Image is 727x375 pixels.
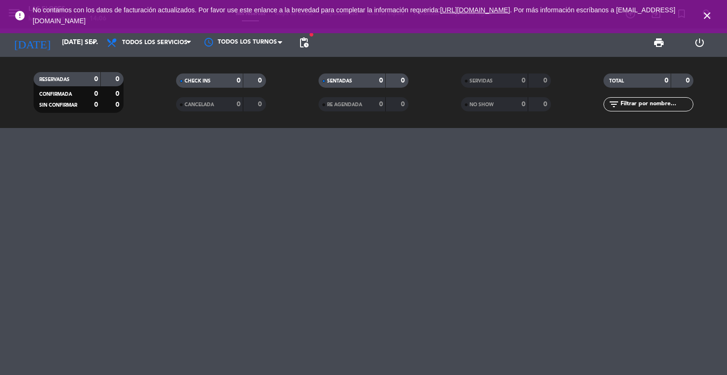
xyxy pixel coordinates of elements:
[258,101,264,108] strong: 0
[686,77,692,84] strong: 0
[7,32,57,53] i: [DATE]
[94,91,98,97] strong: 0
[298,37,310,48] span: pending_actions
[440,6,510,14] a: [URL][DOMAIN_NAME]
[701,10,713,21] i: close
[237,101,240,108] strong: 0
[379,77,383,84] strong: 0
[327,79,352,83] span: SENTADAS
[608,99,620,110] i: filter_list
[94,76,98,82] strong: 0
[237,77,240,84] strong: 0
[39,77,70,82] span: RESERVADAS
[309,32,314,37] span: fiber_manual_record
[33,6,675,25] a: . Por más información escríbanos a [EMAIL_ADDRESS][DOMAIN_NAME]
[327,102,362,107] span: RE AGENDADA
[543,101,549,108] strong: 0
[679,28,720,57] div: LOG OUT
[115,76,121,82] strong: 0
[609,79,624,83] span: TOTAL
[94,101,98,108] strong: 0
[543,77,549,84] strong: 0
[665,77,668,84] strong: 0
[522,101,525,108] strong: 0
[258,77,264,84] strong: 0
[401,77,407,84] strong: 0
[522,77,525,84] strong: 0
[401,101,407,108] strong: 0
[122,39,187,46] span: Todos los servicios
[470,102,494,107] span: NO SHOW
[185,79,211,83] span: CHECK INS
[379,101,383,108] strong: 0
[33,6,675,25] span: No contamos con los datos de facturación actualizados. Por favor use este enlance a la brevedad p...
[185,102,214,107] span: CANCELADA
[620,99,693,110] input: Filtrar por nombre...
[39,103,77,108] span: SIN CONFIRMAR
[115,91,121,97] strong: 0
[694,37,705,48] i: power_settings_new
[470,79,493,83] span: SERVIDAS
[39,92,72,97] span: CONFIRMADA
[88,37,99,48] i: arrow_drop_down
[14,10,26,21] i: error
[653,37,665,48] span: print
[115,101,121,108] strong: 0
